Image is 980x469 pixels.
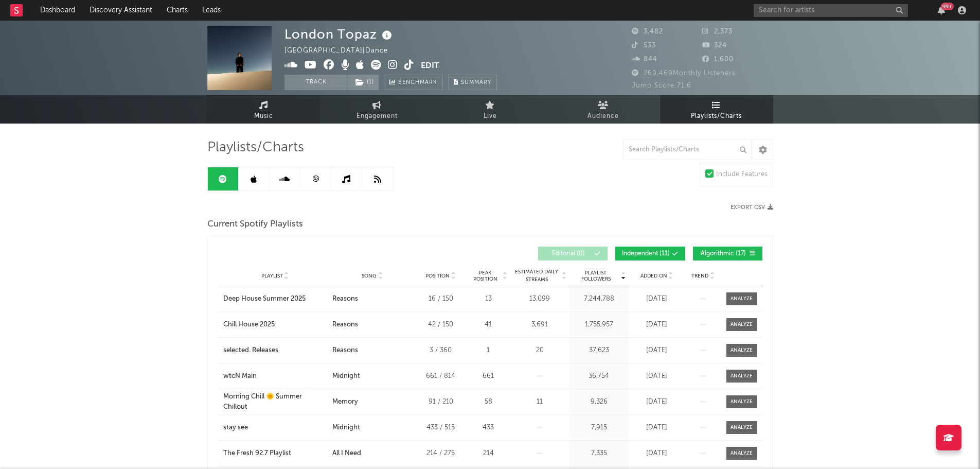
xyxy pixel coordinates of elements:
button: 99+ [938,6,945,14]
div: London Topaz [284,26,395,43]
a: wtcN Main [223,371,327,381]
div: 16 / 150 [418,294,464,304]
div: 214 [469,448,508,459]
span: 1,600 [702,56,734,63]
div: stay see [223,423,248,433]
span: Current Spotify Playlists [207,218,303,231]
a: selected. Releases [223,345,327,356]
span: Peak Position [469,270,502,282]
div: [DATE] [631,345,683,356]
div: 214 / 275 [418,448,464,459]
div: Midnight [332,371,360,381]
span: 324 [702,42,727,49]
a: Deep House Summer 2025 [223,294,327,304]
span: 533 [632,42,656,49]
span: 844 [632,56,657,63]
span: Editorial ( 0 ) [545,251,592,257]
a: Benchmark [384,75,443,90]
div: 13,099 [513,294,567,304]
div: 3 / 360 [418,345,464,356]
input: Search for artists [754,4,908,17]
div: 661 / 814 [418,371,464,381]
span: Added On [640,273,667,279]
div: 58 [469,397,508,407]
span: Playlist Followers [572,270,620,282]
button: Independent(11) [615,247,685,260]
div: [DATE] [631,397,683,407]
a: The Fresh 92.7 Playlist [223,448,327,459]
span: Playlists/Charts [207,142,304,154]
span: Estimated Daily Streams [513,268,561,284]
div: 7,244,788 [572,294,626,304]
span: Algorithmic ( 17 ) [700,251,747,257]
div: [DATE] [631,294,683,304]
div: 433 / 515 [418,423,464,433]
div: Chill House 2025 [223,320,275,330]
div: 99 + [941,3,954,10]
button: Algorithmic(17) [693,247,762,260]
span: Playlist [261,273,283,279]
div: 42 / 150 [418,320,464,330]
div: 9,326 [572,397,626,407]
div: Midnight [332,423,360,433]
div: 661 [469,371,508,381]
div: [DATE] [631,423,683,433]
button: Track [284,75,349,90]
span: Engagement [357,110,398,123]
a: Engagement [320,95,434,124]
span: Trend [691,273,708,279]
div: [GEOGRAPHIC_DATA] | Dance [284,45,400,57]
button: Editorial(0) [538,247,608,260]
div: wtcN Main [223,371,257,381]
span: Position [425,273,450,279]
div: 37,623 [572,345,626,356]
div: Include Features [716,168,768,181]
div: 433 [469,423,508,433]
a: Audience [547,95,660,124]
div: Reasons [332,345,358,356]
span: ( 1 ) [349,75,379,90]
span: Benchmark [398,77,437,89]
div: 20 [513,345,567,356]
div: Morning Chill 🌞 Summer Chillout [223,392,327,412]
a: Live [434,95,547,124]
span: Music [254,110,273,123]
div: Deep House Summer 2025 [223,294,306,304]
span: Independent ( 11 ) [622,251,670,257]
div: Reasons [332,320,358,330]
button: (1) [349,75,379,90]
div: Reasons [332,294,358,304]
div: 13 [469,294,508,304]
div: 91 / 210 [418,397,464,407]
div: The Fresh 92.7 Playlist [223,448,291,459]
span: Playlists/Charts [691,110,742,123]
div: 7,915 [572,423,626,433]
div: 3,691 [513,320,567,330]
span: 269,469 Monthly Listeners [632,70,736,77]
div: 41 [469,320,508,330]
button: Summary [448,75,497,90]
div: selected. Releases [223,345,278,356]
div: 1 [469,345,508,356]
a: Music [207,95,320,124]
a: Chill House 2025 [223,320,327,330]
button: Export CSV [730,204,773,211]
div: 11 [513,397,567,407]
div: All I Need [332,448,361,459]
div: 1,755,957 [572,320,626,330]
div: [DATE] [631,320,683,330]
a: Playlists/Charts [660,95,773,124]
span: 3,482 [632,28,663,35]
div: [DATE] [631,371,683,381]
div: 7,335 [572,448,626,459]
div: Memory [332,397,358,407]
span: Audience [587,110,619,123]
a: stay see [223,423,327,433]
span: 2,373 [702,28,733,35]
button: Edit [421,60,439,73]
span: Live [484,110,497,123]
span: Summary [461,80,491,85]
input: Search Playlists/Charts [623,140,752,160]
span: Jump Score: 71.6 [632,82,691,89]
span: Song [362,273,377,279]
